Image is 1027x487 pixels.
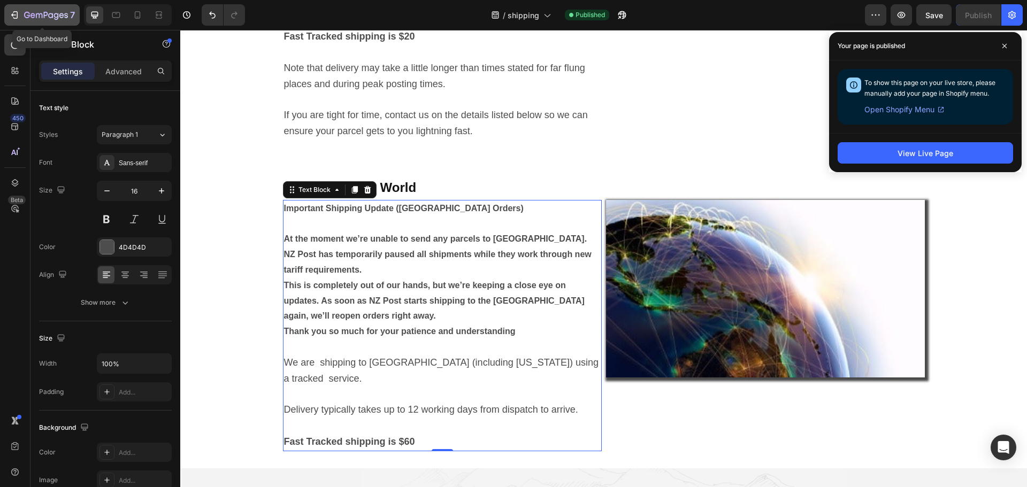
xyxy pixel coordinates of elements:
div: 4D4D4D [119,243,169,252]
div: Padding [39,387,64,397]
p: Have a Question? [104,457,744,480]
div: 450 [10,114,26,122]
div: Background [39,421,91,435]
div: Font [39,158,52,167]
div: Align [39,268,69,282]
div: Width [39,359,57,368]
div: Show more [81,297,131,308]
div: Styles [39,130,58,140]
iframe: Design area [180,30,1027,487]
p: Settings [53,66,83,77]
button: Show more [39,293,172,312]
span: Open Shopify Menu [864,103,934,116]
div: View Live Page [898,148,953,159]
div: Color [39,242,56,252]
img: gempages_516760426206200820-e5e7cdc6-3d7b-485c-99d5-59aa0e2c3bf4.jpg [426,170,745,347]
div: Size [39,331,67,346]
p: 7 [70,9,75,21]
span: Paragraph 1 [102,130,138,140]
div: Size [39,183,67,198]
span: Save [925,11,943,20]
div: Sans-serif [119,158,169,168]
button: Save [916,4,952,26]
p: Advanced [105,66,142,77]
div: Color [39,447,56,457]
span: shipping [508,10,539,21]
p: Text Block [52,38,143,51]
div: Add... [119,448,169,458]
div: Text style [39,103,68,113]
p: Your page is published [838,41,905,51]
div: Undo/Redo [202,4,245,26]
div: Image [39,475,58,485]
input: Auto [97,354,171,373]
div: Add... [119,476,169,485]
div: Open Intercom Messenger [991,435,1016,460]
button: 7 [4,4,80,26]
span: / [503,10,505,21]
span: To show this page on your live store, please manually add your page in Shopify menu. [864,79,995,97]
div: Publish [965,10,992,21]
span: Published [576,10,605,20]
div: Beta [8,196,26,204]
div: Add... [119,388,169,397]
button: View Live Page [838,142,1013,164]
button: Paragraph 1 [97,125,172,144]
button: Publish [956,4,1001,26]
